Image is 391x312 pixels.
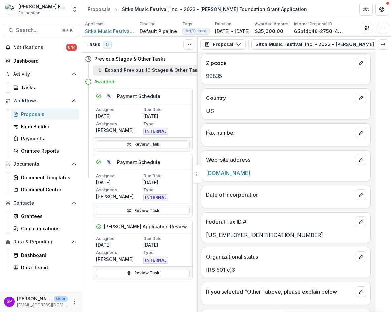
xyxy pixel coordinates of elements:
[3,42,79,53] button: Notifications644
[13,98,69,104] span: Workflows
[11,133,79,144] a: Payments
[11,223,79,234] a: Communications
[21,174,74,181] div: Document Templates
[21,147,74,154] div: Grantee Reports
[18,10,40,16] span: Foundation
[13,239,69,245] span: Data & Reporting
[11,250,79,261] a: Dashboard
[104,157,114,167] button: View dependent tasks
[96,207,190,214] a: Review Task
[13,57,74,64] div: Dashboard
[3,159,79,169] button: Open Documents
[96,113,142,120] p: [DATE]
[5,4,16,14] img: Atwood Foundation
[70,298,78,306] button: More
[17,295,51,302] p: [PERSON_NAME]
[96,236,142,241] p: Assigned
[96,179,142,186] p: [DATE]
[21,225,74,232] div: Communications
[215,28,250,35] p: [DATE] - [DATE]
[356,155,366,165] button: edit
[294,21,332,27] p: Internal Proposal ID
[21,264,74,271] div: Data Report
[356,286,366,297] button: edit
[96,173,142,179] p: Assigned
[206,72,366,80] p: 99835
[104,223,187,230] h5: [PERSON_NAME] Application Review
[294,28,344,35] p: 65bfdc46-2750-4eab-b32d-177cf5faeaa1
[17,302,68,308] p: [EMAIL_ADDRESS][DOMAIN_NAME]
[13,200,69,206] span: Contacts
[103,41,112,49] span: 0
[104,91,114,101] button: View dependent tasks
[143,179,190,186] p: [DATE]
[143,187,190,193] p: Type
[356,216,366,227] button: edit
[140,21,156,27] p: Pipeline
[86,42,100,47] h3: Tasks
[85,28,135,35] a: Sitka Music Festival, Inc.
[96,107,142,113] p: Assigned
[96,256,142,263] p: [PERSON_NAME]
[122,6,307,13] div: Sitka Music Festival, Inc. - 2023 - [PERSON_NAME] Foundation Grant Application
[85,4,113,14] a: Proposals
[96,127,142,134] p: [PERSON_NAME]
[96,250,142,256] p: Assignees
[200,39,246,50] button: Proposal
[117,159,160,166] h5: Payment Schedule
[3,55,79,66] a: Dashboard
[94,78,114,85] h4: Awarded
[96,187,142,193] p: Assignees
[94,55,166,62] h4: Previous Stages & Other Tasks
[356,93,366,103] button: edit
[185,29,207,33] span: Art/Culture
[21,123,74,130] div: Form Builder
[21,84,74,91] div: Tasks
[54,296,68,302] p: User
[206,231,366,239] p: [US_EMPLOYER_IDENTIFICATION_NUMBER]
[11,121,79,132] a: Form Builder
[378,39,388,50] button: Expand right
[11,109,79,120] a: Proposals
[206,218,353,226] p: Federal Tax ID #
[140,28,177,35] p: Default Pipeline
[93,65,207,75] button: Expand Previous 10 Stages & Other Tasks
[11,82,79,93] a: Tasks
[206,156,353,164] p: Web-site address
[3,237,79,247] button: Open Data & Reporting
[7,299,12,304] div: Sara Perman
[11,184,79,195] a: Document Center
[206,94,353,102] p: Country
[61,27,74,34] div: ⌘ + K
[21,186,74,193] div: Document Center
[21,252,74,259] div: Dashboard
[3,69,79,79] button: Open Activity
[143,113,190,120] p: [DATE]
[143,241,190,248] p: [DATE]
[143,173,190,179] p: Due Date
[206,107,366,115] p: US
[143,236,190,241] p: Due Date
[206,191,353,199] p: Date of incorporation
[117,93,160,99] h5: Payment Schedule
[206,170,250,176] a: [DOMAIN_NAME]
[206,59,353,67] p: Zipcode
[359,3,373,16] button: Partners
[356,128,366,138] button: edit
[143,107,190,113] p: Due Date
[18,3,68,10] div: [PERSON_NAME] Foundation
[375,3,388,16] button: Get Help
[66,44,77,51] span: 644
[96,140,190,148] a: Review Task
[13,161,69,167] span: Documents
[356,189,366,200] button: edit
[11,145,79,156] a: Grantee Reports
[206,266,366,274] p: IRS 501(c)3
[13,45,66,50] span: Notifications
[11,172,79,183] a: Document Templates
[96,193,142,200] p: [PERSON_NAME]
[96,269,190,277] a: Review Task
[255,28,283,35] p: $35,000.00
[21,111,74,118] div: Proposals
